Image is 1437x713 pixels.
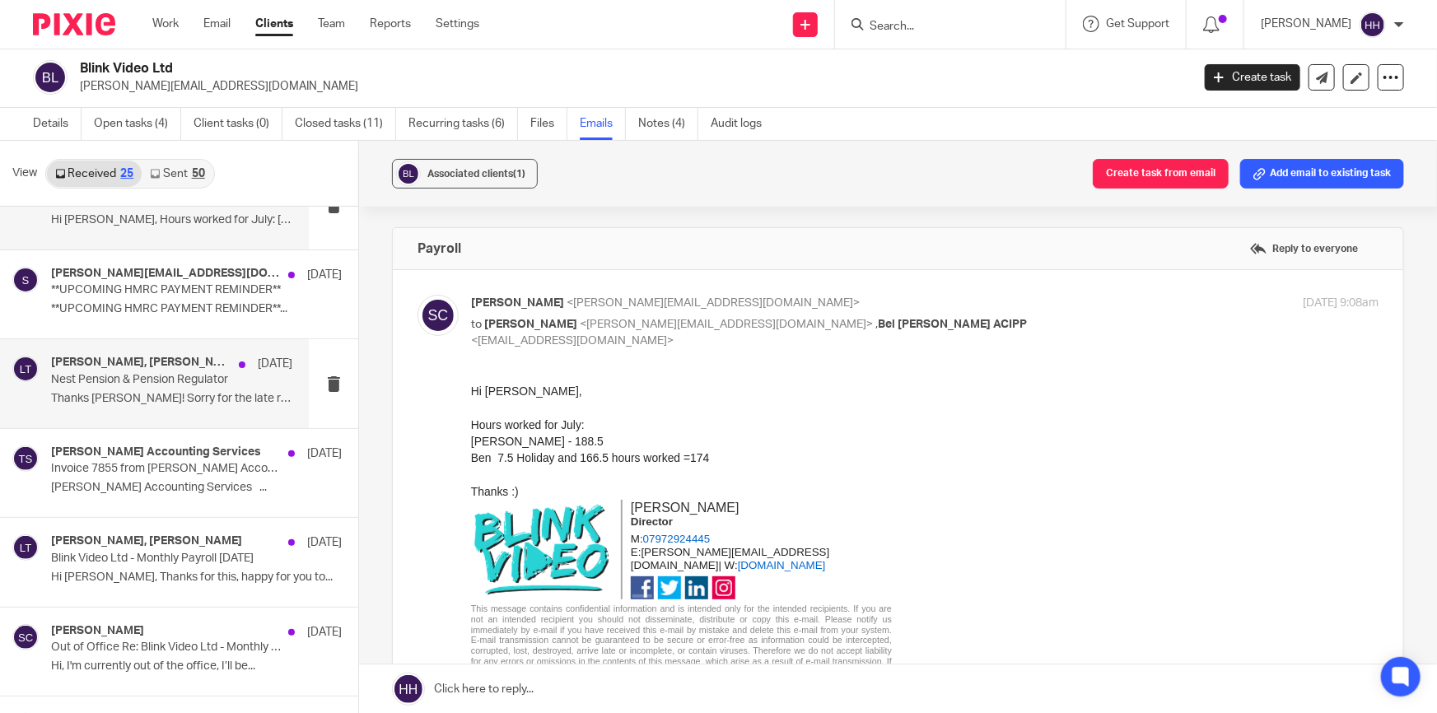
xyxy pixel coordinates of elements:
[12,445,39,472] img: svg%3E
[580,108,626,140] a: Emails
[187,193,210,217] img: icon-twitter_28x28.jpg
[160,163,421,189] td: E: | W:
[258,356,292,372] p: [DATE]
[51,462,284,476] p: Invoice 7855 from [PERSON_NAME] Accounting Services
[267,176,355,189] a: [DOMAIN_NAME]
[471,319,482,330] span: to
[51,534,242,548] h4: [PERSON_NAME], [PERSON_NAME]
[530,108,567,140] a: Files
[192,168,205,179] div: 50
[120,168,133,179] div: 25
[711,108,774,140] a: Audit logs
[214,193,237,217] a: https://www.linkedin.com/in/sam-cawley-968ab99a/
[203,16,231,32] a: Email
[51,267,280,281] h4: [PERSON_NAME][EMAIL_ADDRESS][DOMAIN_NAME]
[471,297,564,309] span: [PERSON_NAME]
[94,108,181,140] a: Open tasks (4)
[160,117,421,133] td: [PERSON_NAME]
[241,193,264,217] a: https://www.instagram.com/blink_video/
[1093,159,1229,189] button: Create task from email
[160,163,358,189] a: [PERSON_NAME][EMAIL_ADDRESS][DOMAIN_NAME]
[51,481,342,495] p: [PERSON_NAME] Accounting Services ...
[484,319,577,330] span: [PERSON_NAME]
[51,624,144,638] h4: [PERSON_NAME]
[307,267,342,283] p: [DATE]
[875,319,878,330] span: ,
[12,534,39,561] img: svg%3E
[1205,64,1300,91] a: Create task
[307,534,342,551] p: [DATE]
[878,319,1027,330] span: Bel [PERSON_NAME] ACIPP
[51,392,292,406] p: Thanks [PERSON_NAME]! Sorry for the late reply, back...
[295,108,396,140] a: Closed tasks (11)
[80,78,1180,95] p: [PERSON_NAME][EMAIL_ADDRESS][DOMAIN_NAME]
[307,624,342,641] p: [DATE]
[12,356,39,382] img: svg%3E
[1240,159,1404,189] button: Add email to existing task
[160,133,421,150] td: Director
[160,150,421,163] td: M:
[142,161,212,187] a: Sent50
[370,16,411,32] a: Reports
[47,161,142,187] a: Received25
[33,60,68,95] img: svg%3E
[51,373,245,387] p: Nest Pension & Pension Regulator
[392,159,538,189] button: Associated clients(1)
[580,319,873,330] span: <[PERSON_NAME][EMAIL_ADDRESS][DOMAIN_NAME]>
[51,283,284,297] p: **UPCOMING HMRC PAYMENT REMINDER**
[396,161,421,186] img: svg%3E
[427,169,525,179] span: Associated clients
[471,335,674,347] span: <[EMAIL_ADDRESS][DOMAIN_NAME]>
[152,16,179,32] a: Work
[51,659,342,673] p: Hi, I'm currently out of the office, I’ll be...
[567,297,860,309] span: <[PERSON_NAME][EMAIL_ADDRESS][DOMAIN_NAME]>
[160,193,183,217] a: https://www.facebook.com/blinkvideouk/
[51,356,231,370] h4: [PERSON_NAME], [PERSON_NAME]
[12,267,39,293] img: svg%3E
[51,552,284,566] p: Blink Video Ltd - Monthly Payroll [DATE]
[638,108,698,140] a: Notes (4)
[12,165,37,182] span: View
[51,445,261,459] h4: [PERSON_NAME] Accounting Services
[436,16,479,32] a: Settings
[1106,18,1169,30] span: Get Support
[418,295,459,336] img: svg%3E
[1360,12,1386,38] img: svg%3E
[868,20,1016,35] input: Search
[51,213,292,227] p: Hi [PERSON_NAME], Hours worked for July: [PERSON_NAME] -...
[33,108,82,140] a: Details
[318,16,345,32] a: Team
[80,60,960,77] h2: Blink Video Ltd
[187,193,210,217] a: https://twitter.com/blink_video?lang=en
[241,193,264,217] img: icon-instagram_28x28.png
[12,624,39,650] img: svg%3E
[513,169,525,179] span: (1)
[408,108,518,140] a: Recurring tasks (6)
[160,193,183,217] img: icon-facebook_28x28.jpg
[33,13,115,35] img: Pixie
[51,302,342,316] p: **UPCOMING HMRC PAYMENT REMINDER**...
[1246,236,1362,261] label: Reply to everyone
[307,445,342,462] p: [DATE]
[255,16,293,32] a: Clients
[1303,295,1379,312] p: [DATE] 9:08am
[418,240,461,257] h4: Payroll
[51,571,342,585] p: Hi [PERSON_NAME], Thanks for this, happy for you to...
[214,193,237,217] img: icon-linkedin_28x28.jpg
[51,641,284,655] p: Out of Office Re: Blink Video Ltd - Monthly Payroll [DATE]
[194,108,282,140] a: Client tasks (0)
[172,150,240,162] a: tel:07972924445
[1261,16,1351,32] p: [PERSON_NAME]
